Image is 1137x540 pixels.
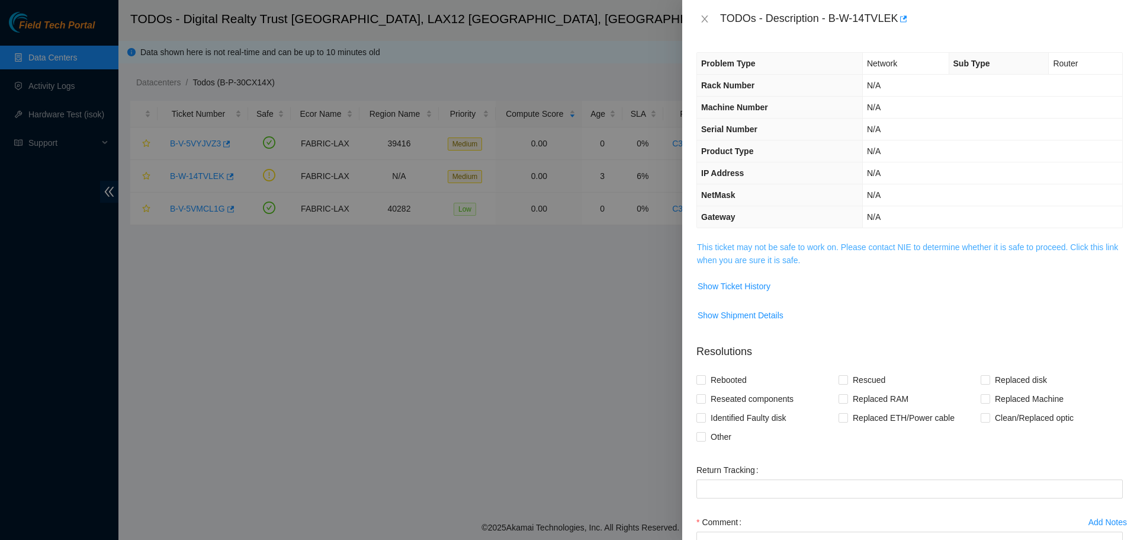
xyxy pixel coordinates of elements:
[867,124,881,134] span: N/A
[1088,518,1127,526] div: Add Notes
[701,146,753,156] span: Product Type
[701,168,744,178] span: IP Address
[696,480,1123,499] input: Return Tracking
[696,513,746,532] label: Comment
[701,103,768,112] span: Machine Number
[848,408,959,427] span: Replaced ETH/Power cable
[697,277,771,296] button: Show Ticket History
[848,370,890,389] span: Rescued
[698,280,770,293] span: Show Ticket History
[706,408,791,427] span: Identified Faulty disk
[953,59,990,68] span: Sub Type
[701,212,735,222] span: Gateway
[848,389,913,408] span: Replaced RAM
[706,370,751,389] span: Rebooted
[698,309,783,322] span: Show Shipment Details
[700,14,709,24] span: close
[697,306,784,325] button: Show Shipment Details
[1088,513,1128,532] button: Add Notes
[696,461,763,480] label: Return Tracking
[867,190,881,200] span: N/A
[697,242,1118,265] a: This ticket may not be safe to work on. Please contact NIE to determine whether it is safe to pro...
[990,408,1078,427] span: Clean/Replaced optic
[867,81,881,90] span: N/A
[701,124,757,134] span: Serial Number
[696,334,1123,360] p: Resolutions
[867,212,881,222] span: N/A
[701,81,754,90] span: Rack Number
[867,168,881,178] span: N/A
[867,146,881,156] span: N/A
[706,389,798,408] span: Reseated components
[701,190,735,200] span: NetMask
[867,59,897,68] span: Network
[720,9,1123,28] div: TODOs - Description - B-W-14TVLEK
[1053,59,1078,68] span: Router
[867,103,881,112] span: N/A
[696,14,713,25] button: Close
[990,389,1068,408] span: Replaced Machine
[706,427,736,446] span: Other
[701,59,756,68] span: Problem Type
[990,370,1052,389] span: Replaced disk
